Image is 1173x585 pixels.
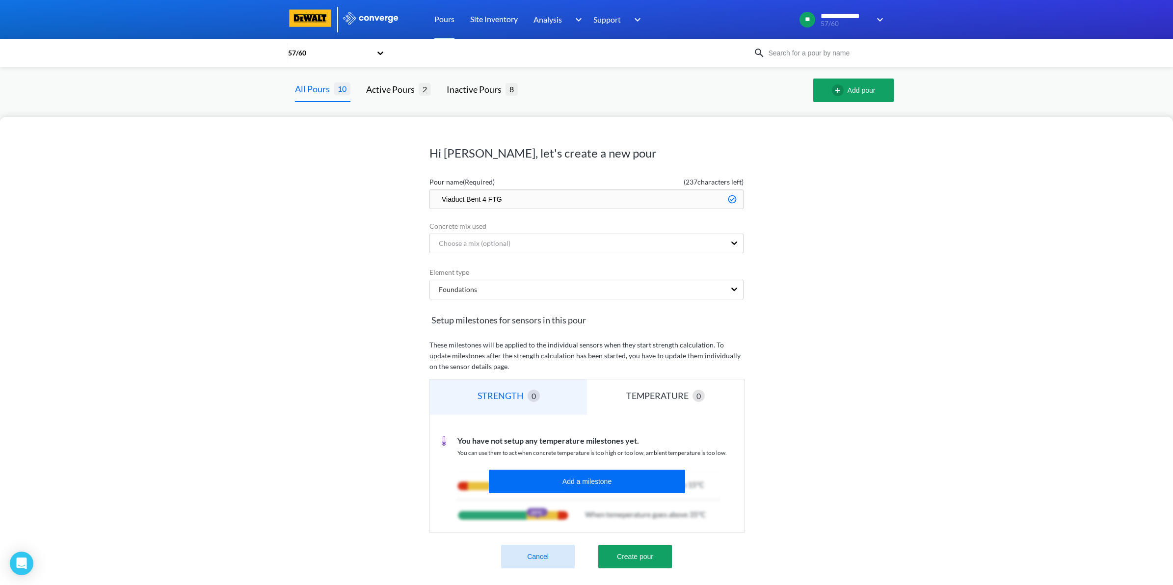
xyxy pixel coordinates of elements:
[696,390,701,402] span: 0
[429,221,744,232] label: Concrete mix used
[753,47,765,59] img: icon-search.svg
[478,389,528,402] div: STRENGTH
[287,9,333,27] img: logo-dewalt.svg
[626,389,693,402] div: TEMPERATURE
[429,340,744,372] p: These milestones will be applied to the individual sensors when they start strength calculation. ...
[429,189,744,209] input: Type the pour name here
[489,470,685,493] button: Add a milestone
[287,48,372,58] div: 57/60
[457,449,727,458] p: You can use them to act when concrete temperature is too high or too low, ambient temperature is ...
[431,238,510,249] div: Choose a mix (optional)
[429,267,744,278] label: Element type
[593,13,621,26] span: Support
[457,436,639,445] span: You have not setup any temperature milestones yet.
[821,20,870,27] span: 57/60
[628,14,643,26] img: downArrow.svg
[765,48,884,58] input: Search for a pour by name
[532,390,536,402] span: 0
[533,13,562,26] span: Analysis
[586,177,744,187] span: ( 237 characters left)
[431,284,477,295] div: Foundations
[598,545,672,568] button: Create pour
[429,177,586,187] label: Pour name (Required)
[870,14,886,26] img: downArrow.svg
[429,145,744,161] h1: Hi [PERSON_NAME], let's create a new pour
[342,12,399,25] img: logo_ewhite.svg
[429,313,744,327] span: Setup milestones for sensors in this pour
[501,545,575,568] button: Cancel
[10,552,33,575] div: Open Intercom Messenger
[569,14,585,26] img: downArrow.svg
